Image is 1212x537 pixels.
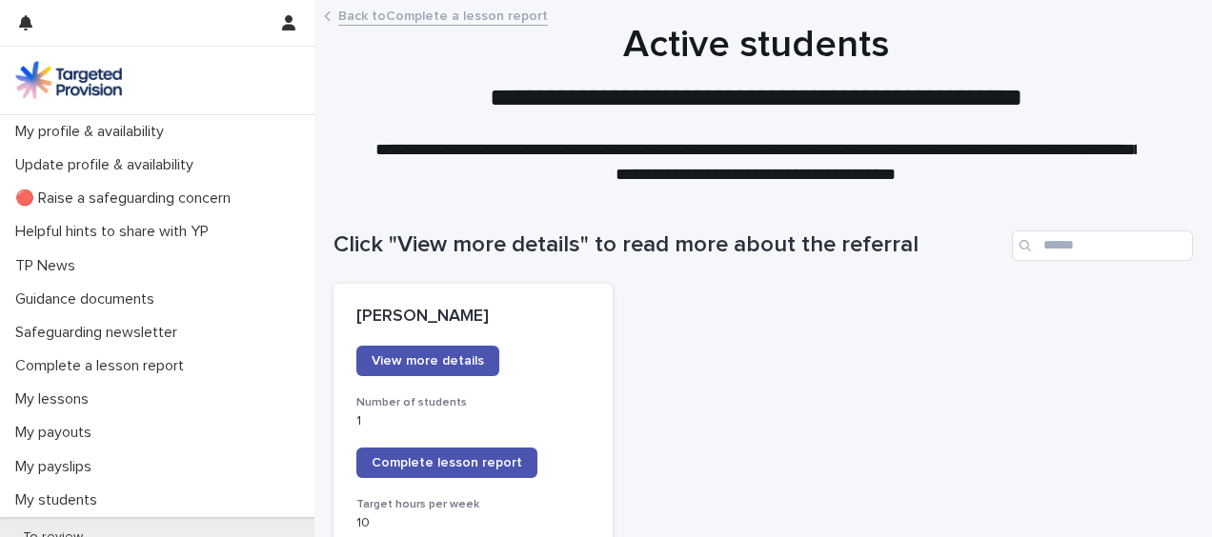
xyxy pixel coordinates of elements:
a: Complete lesson report [356,447,537,478]
p: Update profile & availability [8,156,209,174]
h1: Click "View more details" to read more about the referral [333,231,1004,259]
a: View more details [356,346,499,376]
span: View more details [372,354,484,368]
p: 10 [356,515,590,531]
p: Helpful hints to share with YP [8,223,224,241]
h3: Number of students [356,395,590,410]
p: 1 [356,413,590,429]
p: TP News [8,257,91,275]
p: My profile & availability [8,123,179,141]
input: Search [1012,230,1193,261]
a: Back toComplete a lesson report [338,4,548,26]
p: My payouts [8,424,107,442]
p: My payslips [8,458,107,476]
p: [PERSON_NAME] [356,307,590,328]
p: My students [8,491,112,509]
span: Complete lesson report [372,456,522,469]
p: Complete a lesson report [8,357,199,375]
img: M5nRWzHhSzIhMunXDL62 [15,61,122,99]
p: 🔴 Raise a safeguarding concern [8,189,246,208]
h3: Target hours per week [356,497,590,512]
h1: Active students [333,22,1179,68]
p: My lessons [8,390,104,408]
p: Safeguarding newsletter [8,324,192,342]
p: Guidance documents [8,290,170,308]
